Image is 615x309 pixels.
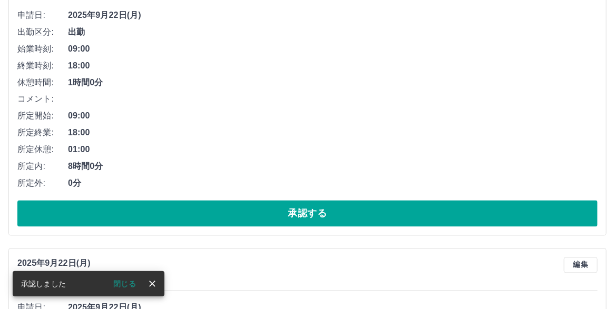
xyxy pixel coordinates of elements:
p: 2025年9月22日(月) [17,257,106,270]
div: 承認しました [21,274,66,293]
span: 18:00 [68,59,598,72]
span: 終業時刻: [17,59,68,72]
span: 18:00 [68,127,598,139]
span: 所定休憩: [17,144,68,156]
span: 出勤区分: [17,26,68,38]
span: 申請日: [17,9,68,22]
span: 1時間0分 [68,76,598,89]
span: コメント: [17,93,68,106]
span: 01:00 [68,144,598,156]
span: 所定終業: [17,127,68,139]
span: 0分 [68,177,598,190]
button: close [144,276,160,292]
span: 所定内: [17,161,68,173]
button: 閉じる [105,276,144,292]
button: 承認する [17,201,598,227]
span: 所定開始: [17,110,68,123]
span: 始業時刻: [17,43,68,55]
span: 8時間0分 [68,161,598,173]
span: 休憩時間: [17,76,68,89]
span: 2025年9月22日(月) [68,9,598,22]
button: 編集 [564,257,598,273]
span: 出勤 [68,26,598,38]
span: 09:00 [68,110,598,123]
span: 所定外: [17,177,68,190]
h3: [PERSON_NAME] [17,270,106,282]
span: 09:00 [68,43,598,55]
